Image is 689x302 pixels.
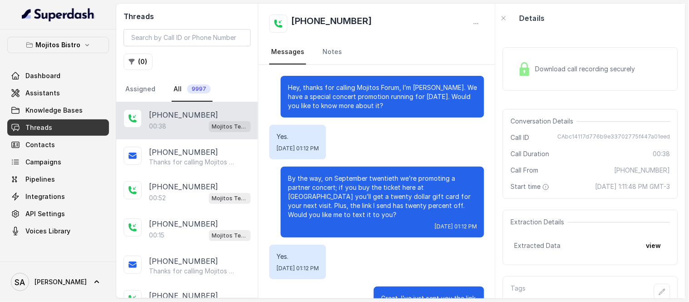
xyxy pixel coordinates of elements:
[124,29,251,46] input: Search by Call ID or Phone Number
[124,77,157,102] a: Assigned
[7,85,109,101] a: Assistants
[595,182,670,191] span: [DATE] 1:11:48 PM GMT-3
[511,284,525,300] p: Tags
[288,83,477,110] p: Hey, thanks for calling Mojitos Forum, I’m [PERSON_NAME]. We have a special concert promotion run...
[35,277,87,287] span: [PERSON_NAME]
[511,182,551,191] span: Start time
[7,171,109,188] a: Pipelines
[511,218,568,227] span: Extraction Details
[7,154,109,170] a: Campaigns
[149,267,236,276] p: Thanks for calling Mojitos Bistro! Here’s the 9/20 event link with 20% off: [URL][DOMAIN_NAME] Bu...
[25,123,52,132] span: Threads
[149,290,218,301] p: [PHONE_NUMBER]
[7,269,109,295] a: [PERSON_NAME]
[615,166,670,175] span: [PHONE_NUMBER]
[435,223,477,230] span: [DATE] 01:12 PM
[25,89,60,98] span: Assistants
[558,133,670,142] span: CAbc14117d776b9e33702775f447a01eed
[149,158,236,167] p: Thanks for calling Mojitos Bistro! Promo link: [URL][DOMAIN_NAME] Call managed by [URL] :)
[653,149,670,158] span: 00:38
[7,119,109,136] a: Threads
[149,218,218,229] p: [PHONE_NUMBER]
[641,238,667,254] button: view
[518,62,531,76] img: Lock Icon
[511,133,529,142] span: Call ID
[212,231,248,240] p: Mojitos Testing
[124,11,251,22] h2: Threads
[25,192,65,201] span: Integrations
[519,13,545,24] p: Details
[7,37,109,53] button: Mojitos Bistro
[124,54,153,70] button: (0)
[36,40,81,50] p: Mojitos Bistro
[25,71,60,80] span: Dashboard
[212,194,248,203] p: Mojitos Testing
[535,64,639,74] span: Download call recording securely
[124,77,251,102] nav: Tabs
[269,40,484,64] nav: Tabs
[172,77,213,102] a: All9997
[22,7,95,22] img: light.svg
[25,227,70,236] span: Voices Library
[511,166,538,175] span: Call From
[269,40,306,64] a: Messages
[7,188,109,205] a: Integrations
[7,102,109,119] a: Knowledge Bases
[25,140,55,149] span: Contacts
[511,117,577,126] span: Conversation Details
[321,40,344,64] a: Notes
[25,158,61,167] span: Campaigns
[7,223,109,239] a: Voices Library
[288,174,477,219] p: By the way, on September twentieth we’re promoting a partner concert; if you buy the ticket here ...
[149,181,218,192] p: [PHONE_NUMBER]
[149,193,166,203] p: 00:52
[277,252,319,261] p: Yes.
[212,122,248,131] p: Mojitos Testing
[149,122,166,131] p: 00:38
[7,206,109,222] a: API Settings
[511,149,549,158] span: Call Duration
[149,256,218,267] p: [PHONE_NUMBER]
[25,175,55,184] span: Pipelines
[514,241,560,250] span: Extracted Data
[25,106,83,115] span: Knowledge Bases
[149,147,218,158] p: [PHONE_NUMBER]
[277,132,319,141] p: Yes.
[25,209,65,218] span: API Settings
[149,231,164,240] p: 00:15
[149,109,218,120] p: [PHONE_NUMBER]
[277,265,319,272] span: [DATE] 01:12 PM
[7,137,109,153] a: Contacts
[291,15,372,33] h2: [PHONE_NUMBER]
[15,277,25,287] text: SA
[7,68,109,84] a: Dashboard
[187,84,211,94] span: 9997
[277,145,319,152] span: [DATE] 01:12 PM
